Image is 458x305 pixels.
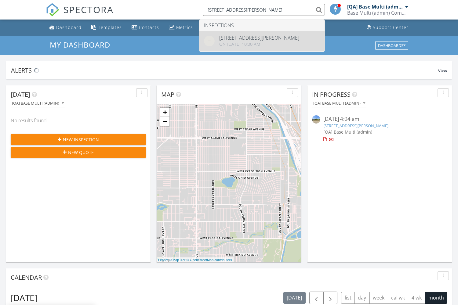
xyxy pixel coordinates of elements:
[341,292,355,304] button: list
[219,35,299,40] div: [STREET_ADDRESS][PERSON_NAME]
[323,292,338,304] button: Next month
[89,22,124,33] a: Templates
[68,149,94,156] span: New Quote
[11,147,146,158] button: New Quote
[63,136,99,143] span: New Inspection
[312,99,366,108] button: [QA] Base Multi (admin)
[408,292,425,304] button: 4 wk
[219,42,299,47] div: On [DATE] 10:00 am
[312,115,320,124] img: streetview
[11,99,65,108] button: [QA] Base Multi (admin)
[354,292,370,304] button: day
[313,101,365,106] div: [QA] Base Multi (admin)
[425,292,447,304] button: month
[11,134,146,145] button: New Inspection
[46,3,59,16] img: The Best Home Inspection Software - Spectora
[323,123,388,128] a: [STREET_ADDRESS][PERSON_NAME]
[157,257,234,263] div: |
[11,90,30,99] span: [DATE]
[46,8,114,21] a: SPECTORA
[98,24,122,30] div: Templates
[438,68,447,74] span: View
[161,90,174,99] span: Map
[12,101,64,106] div: [QA] Base Multi (admin)
[364,22,411,33] a: Support Center
[199,20,325,31] li: Inspections
[323,129,372,135] span: [QA] Base Multi (admin)
[369,292,388,304] button: week
[139,24,159,30] div: Contacts
[388,292,409,304] button: cal wk
[375,41,408,50] button: Dashboards
[56,24,82,30] div: Dashboard
[11,292,37,304] h2: [DATE]
[204,36,215,46] img: streetview
[312,90,351,99] span: In Progress
[169,258,186,262] a: © MapTiler
[312,115,447,142] a: [DATE] 4:04 am [STREET_ADDRESS][PERSON_NAME] [QA] Base Multi (admin)
[64,3,114,16] span: SPECTORA
[160,108,169,117] a: Zoom in
[129,22,162,33] a: Contacts
[309,292,324,304] button: Previous month
[11,273,42,282] span: Calendar
[378,43,405,48] div: Dashboards
[6,112,151,129] div: No results found
[176,24,193,30] div: Metrics
[160,117,169,126] a: Zoom out
[373,24,409,30] div: Support Center
[203,4,325,16] input: Search everything...
[166,22,195,33] a: Metrics
[50,40,110,50] span: My Dashboard
[47,22,84,33] a: Dashboard
[283,292,306,304] button: [DATE]
[347,10,408,16] div: Base Multi (admin) Company
[158,258,168,262] a: Leaflet
[187,258,232,262] a: © OpenStreetMap contributors
[347,4,404,10] div: [QA] Base Multi (admin)
[323,115,436,123] div: [DATE] 4:04 am
[11,66,438,74] div: Alerts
